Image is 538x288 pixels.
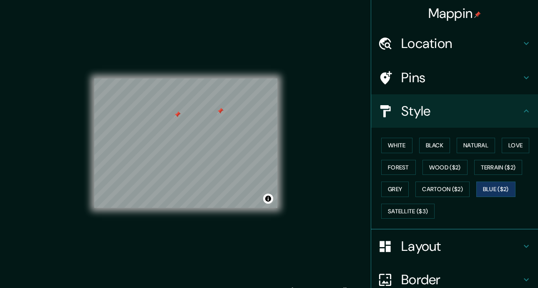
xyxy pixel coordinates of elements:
button: Cartoon ($2) [415,182,470,197]
button: Forest [381,160,416,175]
div: Layout [371,230,538,263]
h4: Pins [401,69,521,86]
iframe: Help widget launcher [464,255,529,279]
button: Terrain ($2) [474,160,523,175]
h4: Border [401,271,521,288]
canvas: Map [94,78,277,208]
h4: Style [401,103,521,119]
button: Love [502,138,529,153]
div: Pins [371,61,538,94]
button: Toggle attribution [263,194,273,204]
img: pin-icon.png [474,11,481,18]
button: Wood ($2) [422,160,468,175]
button: Black [419,138,450,153]
h4: Layout [401,238,521,255]
div: Style [371,94,538,128]
div: Location [371,27,538,60]
button: Blue ($2) [476,182,515,197]
button: Satellite ($3) [381,204,435,219]
h4: Mappin [428,5,481,22]
button: Grey [381,182,409,197]
button: Natural [457,138,495,153]
h4: Location [401,35,521,52]
button: White [381,138,412,153]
